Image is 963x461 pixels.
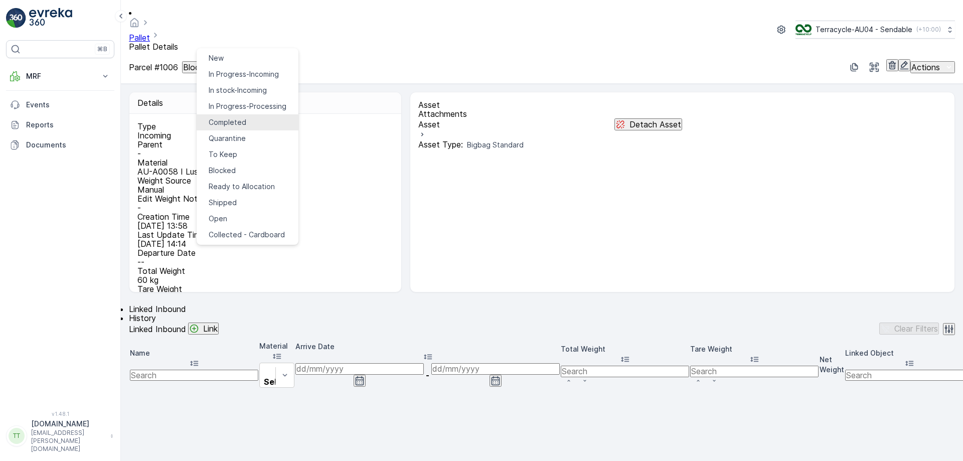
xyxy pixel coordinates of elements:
[209,182,275,192] span: Ready to Allocation
[137,212,391,221] p: Creation Time
[137,230,391,239] p: Last Update Time
[418,120,440,129] p: Asset
[182,61,228,73] button: Blocked
[130,348,258,358] p: Name
[137,176,391,185] p: Weight Source
[209,149,237,160] span: To Keep
[295,363,424,374] input: dd/mm/yyyy
[6,95,114,115] a: Events
[137,275,391,284] p: 60 kg
[129,304,186,314] span: Linked Inbound
[129,313,156,323] span: History
[203,324,218,333] p: Link
[6,419,114,453] button: TT[DOMAIN_NAME][EMAIL_ADDRESS][PERSON_NAME][DOMAIN_NAME]
[561,366,689,377] input: Search
[209,101,286,111] span: In Progress-Processing
[6,135,114,155] a: Documents
[209,133,246,143] span: Quarantine
[467,140,524,150] span: Bigbag Standard
[137,284,391,293] p: Tare Weight
[795,21,955,39] button: Terracycle-AU04 - Sendable(+10:00)
[418,109,946,118] p: Attachments
[6,8,26,28] img: logo
[209,230,285,240] span: Collected - Cardboard
[816,25,912,35] p: Terracycle-AU04 - Sendable
[209,69,279,79] span: In Progress-Incoming
[209,198,237,208] span: Shipped
[183,63,213,72] p: Blocked
[209,85,267,95] span: In stock-Incoming
[614,118,682,130] button: Detach Asset
[795,24,812,35] img: terracycle_logo.png
[137,221,391,230] p: [DATE] 13:58
[6,115,114,135] a: Reports
[137,239,391,248] p: [DATE] 14:14
[97,45,107,53] p: ⌘B
[137,257,391,266] p: --
[911,63,940,72] p: Actions
[259,341,294,351] p: Material
[31,429,105,453] p: [EMAIL_ADDRESS][PERSON_NAME][DOMAIN_NAME]
[916,26,941,34] p: ( +10:00 )
[9,428,25,444] div: TT
[910,61,955,73] button: Actions
[26,71,94,81] p: MRF
[26,120,110,130] p: Reports
[561,344,689,354] p: Total Weight
[137,266,391,275] p: Total Weight
[137,194,391,203] p: Edit Weight Note
[137,149,391,158] p: -
[418,140,463,150] span: Asset Type :
[188,323,219,335] button: Link
[820,355,844,375] p: Net Weight
[137,167,391,176] p: AU-A0058 I Lush Black Plastic
[690,366,819,377] input: Search
[137,158,391,167] p: Material
[431,363,560,374] input: dd/mm/yyyy
[137,98,163,107] p: Details
[209,53,224,63] span: New
[29,8,72,28] img: logo_light-DOdMpM7g.png
[209,117,246,127] span: Completed
[137,185,391,194] p: Manual
[879,323,939,335] button: Clear Filters
[137,203,391,212] p: -
[629,120,681,129] p: Detach Asset
[137,131,391,140] p: Incoming
[129,33,150,43] a: Pallet
[6,66,114,86] button: MRF
[197,48,298,245] ul: Blocked
[690,344,819,354] p: Tare Weight
[137,122,391,131] p: Type
[129,325,186,334] p: Linked Inbound
[418,100,946,109] p: Asset
[130,370,258,381] input: Search
[26,100,110,110] p: Events
[6,411,114,417] span: v 1.48.1
[295,342,560,352] p: Arrive Date
[209,214,227,224] span: Open
[129,42,178,52] span: Pallet Details
[264,377,290,386] p: Select
[129,63,178,72] p: Parcel #1006
[137,248,391,257] p: Departure Date
[426,371,429,380] p: -
[894,324,938,333] p: Clear Filters
[31,419,105,429] p: [DOMAIN_NAME]
[137,140,391,149] p: Parent
[129,20,140,30] a: Homepage
[26,140,110,150] p: Documents
[209,166,236,176] span: Blocked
